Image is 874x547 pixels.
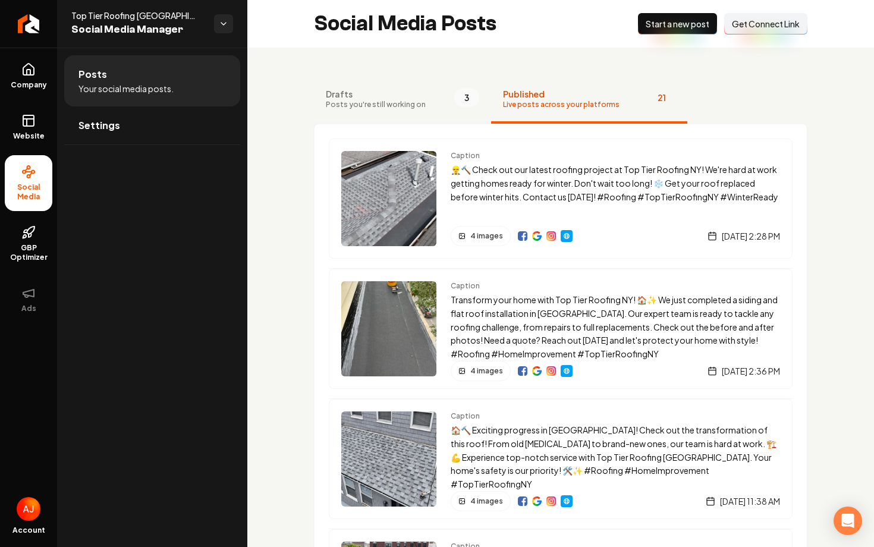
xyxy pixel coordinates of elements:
[518,366,527,376] img: Facebook
[8,131,49,141] span: Website
[451,281,780,291] span: Caption
[503,88,620,100] span: Published
[518,231,527,241] img: Facebook
[5,183,52,202] span: Social Media
[562,496,571,506] img: Website
[18,14,40,33] img: Rebolt Logo
[341,411,436,507] img: Post preview
[78,67,107,81] span: Posts
[646,18,709,30] span: Start a new post
[491,76,687,124] button: PublishedLive posts across your platforms21
[532,231,542,241] a: View on Google Business Profile
[5,216,52,272] a: GBP Optimizer
[17,497,40,521] img: Austin Jellison
[341,151,436,246] img: Post preview
[546,496,556,506] img: Instagram
[17,497,40,521] button: Open user button
[71,10,205,21] span: Top Tier Roofing [GEOGRAPHIC_DATA]
[12,526,45,535] span: Account
[78,118,120,133] span: Settings
[834,507,862,535] div: Open Intercom Messenger
[518,496,527,506] a: View on Facebook
[451,293,780,361] p: Transform your home with Top Tier Roofing NY! 🏠✨ We just completed a siding and flat roof install...
[724,13,807,34] button: Get Connect Link
[546,496,556,506] a: View on Instagram
[722,230,780,242] span: [DATE] 2:28 PM
[638,13,717,34] button: Start a new post
[562,231,571,241] img: Website
[546,366,556,376] img: Instagram
[314,12,496,36] h2: Social Media Posts
[518,366,527,376] a: View on Facebook
[329,398,793,519] a: Post previewCaption🏠🔨 Exciting progress in [GEOGRAPHIC_DATA]! Check out the transformation of thi...
[329,268,793,389] a: Post previewCaptionTransform your home with Top Tier Roofing NY! 🏠✨ We just completed a siding an...
[451,151,780,161] span: Caption
[470,496,503,506] span: 4 images
[561,230,573,242] a: Website
[314,76,807,124] nav: Tabs
[546,231,556,241] a: View on Instagram
[5,104,52,150] a: Website
[532,231,542,241] img: Google
[470,231,503,241] span: 4 images
[546,231,556,241] img: Instagram
[732,18,800,30] span: Get Connect Link
[78,83,174,95] span: Your social media posts.
[451,411,780,421] span: Caption
[503,100,620,109] span: Live posts across your platforms
[532,366,542,376] img: Google
[532,496,542,506] a: View on Google Business Profile
[722,365,780,377] span: [DATE] 2:36 PM
[648,88,675,107] span: 21
[720,495,780,507] span: [DATE] 11:38 AM
[329,139,793,259] a: Post previewCaption👷‍♂️🔨 Check out our latest roofing project at Top Tier Roofing NY! We're hard ...
[532,496,542,506] img: Google
[5,276,52,323] button: Ads
[451,423,780,491] p: 🏠🔨 Exciting progress in [GEOGRAPHIC_DATA]! Check out the transformation of this roof! From old [M...
[326,100,426,109] span: Posts you're still working on
[561,365,573,377] a: Website
[5,243,52,262] span: GBP Optimizer
[71,21,205,38] span: Social Media Manager
[341,281,436,376] img: Post preview
[451,163,780,203] p: 👷‍♂️🔨 Check out our latest roofing project at Top Tier Roofing NY! We're hard at work getting hom...
[518,496,527,506] img: Facebook
[314,76,491,124] button: DraftsPosts you're still working on3
[562,366,571,376] img: Website
[470,366,503,376] span: 4 images
[454,88,479,107] span: 3
[17,304,41,313] span: Ads
[6,80,52,90] span: Company
[546,366,556,376] a: View on Instagram
[5,53,52,99] a: Company
[532,366,542,376] a: View on Google Business Profile
[518,231,527,241] a: View on Facebook
[64,106,240,144] a: Settings
[561,495,573,507] a: Website
[326,88,426,100] span: Drafts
